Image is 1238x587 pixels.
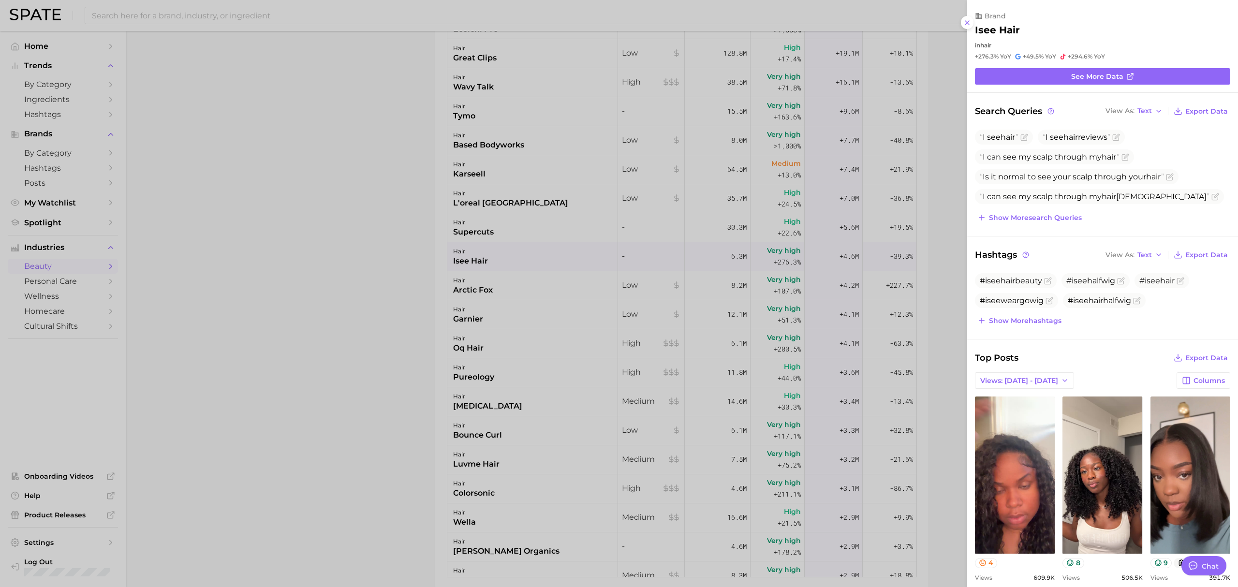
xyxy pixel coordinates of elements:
[975,211,1084,224] button: Show moresearch queries
[1103,249,1165,261] button: View AsText
[975,351,1018,365] span: Top Posts
[1103,105,1165,117] button: View AsText
[1150,574,1168,581] span: Views
[1150,558,1172,568] button: 9
[1023,53,1044,60] span: +49.5%
[980,296,1044,305] span: #iseeweargowig
[1033,574,1055,581] span: 609.9k
[1171,351,1230,365] button: Export Data
[975,104,1056,118] span: Search Queries
[1044,277,1052,285] button: Flag as miscategorized or irrelevant
[1068,53,1092,60] span: +294.6%
[1171,104,1230,118] button: Export Data
[1020,133,1028,141] button: Flag as miscategorized or irrelevant
[975,24,1020,36] h2: isee hair
[1194,377,1225,385] span: Columns
[1137,252,1152,258] span: Text
[1185,251,1228,259] span: Export Data
[1209,574,1230,581] span: 391.7k
[1121,153,1129,161] button: Flag as miscategorized or irrelevant
[1112,133,1120,141] button: Flag as miscategorized or irrelevant
[980,192,1209,201] span: I can see my scalp through my [DEMOGRAPHIC_DATA]
[1068,296,1131,305] span: #iseehairhalfwig
[985,12,1006,20] span: brand
[1166,173,1174,181] button: Flag as miscategorized or irrelevant
[1000,53,1011,60] span: YoY
[1094,53,1105,60] span: YoY
[975,248,1031,262] span: Hashtags
[1105,252,1135,258] span: View As
[980,42,991,49] span: hair
[1071,73,1123,81] span: See more data
[1045,53,1056,60] span: YoY
[1137,108,1152,114] span: Text
[975,558,997,568] button: 4
[975,68,1230,85] a: See more data
[975,314,1064,327] button: Show morehashtags
[1133,297,1141,305] button: Flag as miscategorized or irrelevant
[989,214,1082,222] span: Show more search queries
[1062,574,1080,581] span: Views
[1062,558,1084,568] button: 8
[975,372,1074,389] button: Views: [DATE] - [DATE]
[975,574,992,581] span: Views
[1066,276,1115,285] span: #iseehalfwig
[989,317,1061,325] span: Show more hashtags
[1046,297,1053,305] button: Flag as miscategorized or irrelevant
[1001,132,1016,142] span: hair
[1185,354,1228,362] span: Export Data
[1211,193,1219,201] button: Flag as miscategorized or irrelevant
[975,53,999,60] span: +276.3%
[1171,248,1230,262] button: Export Data
[1102,192,1116,201] span: hair
[1117,277,1125,285] button: Flag as miscategorized or irrelevant
[1146,172,1161,181] span: hair
[980,152,1120,161] span: I can see my scalp through my
[1139,276,1175,285] span: #iseehair
[975,42,1230,49] div: in
[980,276,1042,285] span: #iseehairbeauty
[1174,558,1207,568] button: paid
[1043,132,1110,142] span: I see reviews
[980,172,1164,181] span: Is it normal to see your scalp through your
[1105,108,1135,114] span: View As
[1063,132,1078,142] span: hair
[1185,107,1228,116] span: Export Data
[980,132,1018,142] span: I see
[1102,152,1117,161] span: hair
[980,377,1058,385] span: Views: [DATE] - [DATE]
[1177,277,1184,285] button: Flag as miscategorized or irrelevant
[1177,372,1230,389] button: Columns
[1121,574,1143,581] span: 506.5k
